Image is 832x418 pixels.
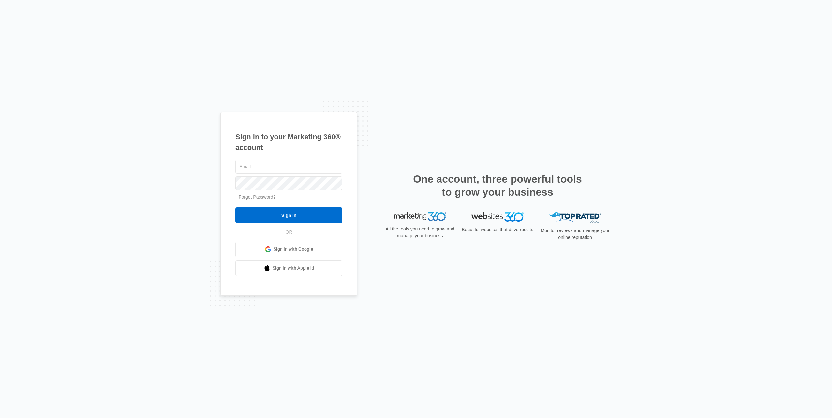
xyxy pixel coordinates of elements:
[235,160,342,174] input: Email
[239,194,276,200] a: Forgot Password?
[383,226,456,239] p: All the tools you need to grow and manage your business
[549,212,601,223] img: Top Rated Local
[411,173,584,199] h2: One account, three powerful tools to grow your business
[471,212,524,222] img: Websites 360
[281,229,297,236] span: OR
[235,132,342,153] h1: Sign in to your Marketing 360® account
[235,260,342,276] a: Sign in with Apple Id
[273,265,314,272] span: Sign in with Apple Id
[539,227,612,241] p: Monitor reviews and manage your online reputation
[235,207,342,223] input: Sign In
[461,226,534,233] p: Beautiful websites that drive results
[235,242,342,257] a: Sign in with Google
[274,246,313,253] span: Sign in with Google
[394,212,446,221] img: Marketing 360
